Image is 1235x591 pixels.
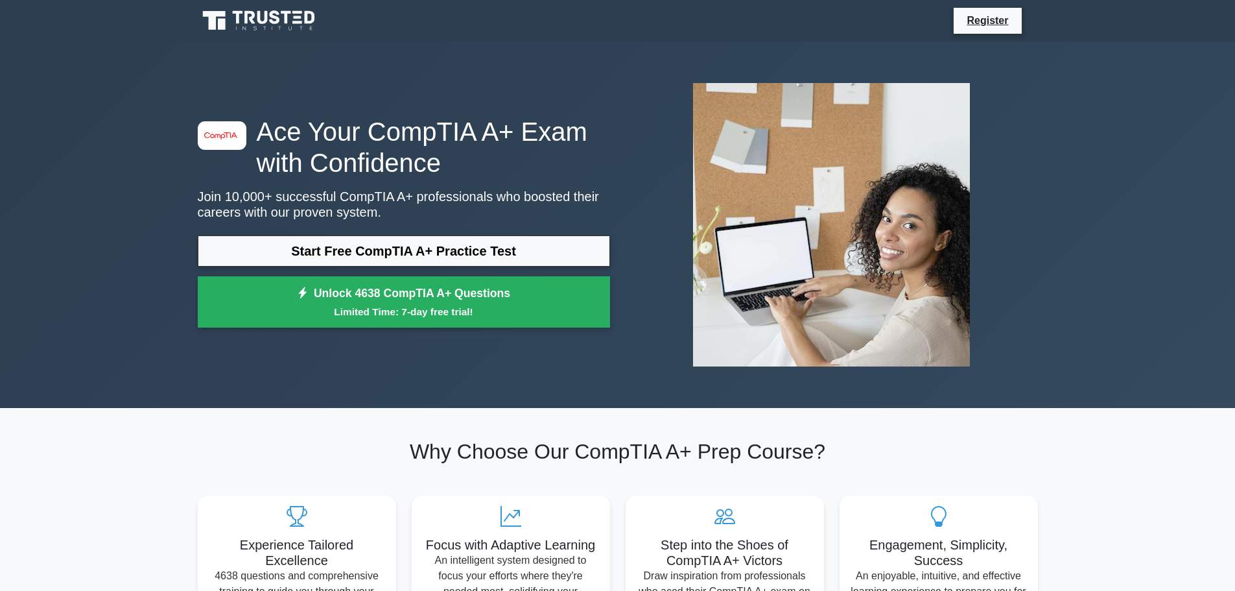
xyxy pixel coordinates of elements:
[208,537,386,568] h5: Experience Tailored Excellence
[198,439,1038,464] h2: Why Choose Our CompTIA A+ Prep Course?
[422,537,600,553] h5: Focus with Adaptive Learning
[198,116,610,178] h1: Ace Your CompTIA A+ Exam with Confidence
[214,304,594,319] small: Limited Time: 7-day free trial!
[636,537,814,568] h5: Step into the Shoes of CompTIA A+ Victors
[198,189,610,220] p: Join 10,000+ successful CompTIA A+ professionals who boosted their careers with our proven system.
[959,12,1016,29] a: Register
[198,276,610,328] a: Unlock 4638 CompTIA A+ QuestionsLimited Time: 7-day free trial!
[850,537,1028,568] h5: Engagement, Simplicity, Success
[198,235,610,267] a: Start Free CompTIA A+ Practice Test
